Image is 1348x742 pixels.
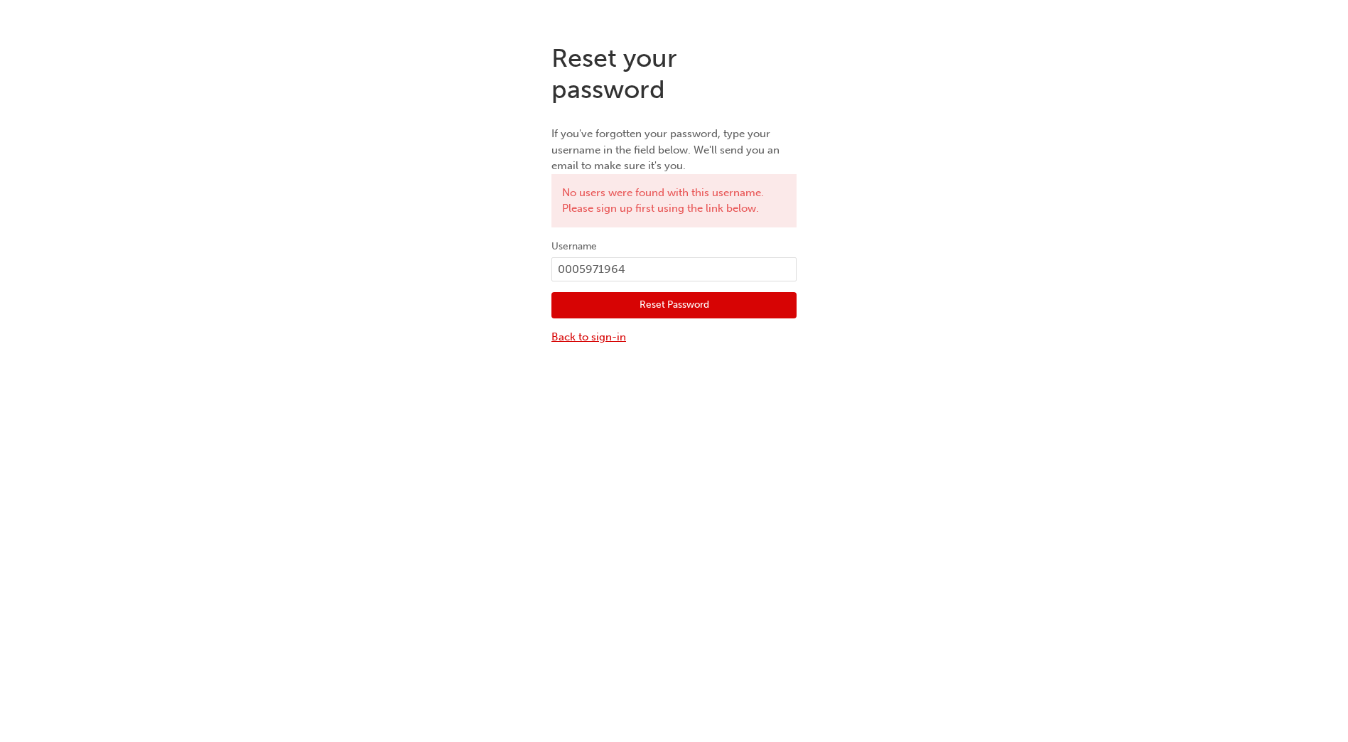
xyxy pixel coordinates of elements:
button: Reset Password [551,292,797,319]
div: No users were found with this username. Please sign up first using the link below. [551,174,797,227]
input: Username [551,257,797,281]
p: If you've forgotten your password, type your username in the field below. We'll send you an email... [551,126,797,174]
a: Back to sign-in [551,329,797,345]
label: Username [551,238,797,255]
h1: Reset your password [551,43,797,104]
